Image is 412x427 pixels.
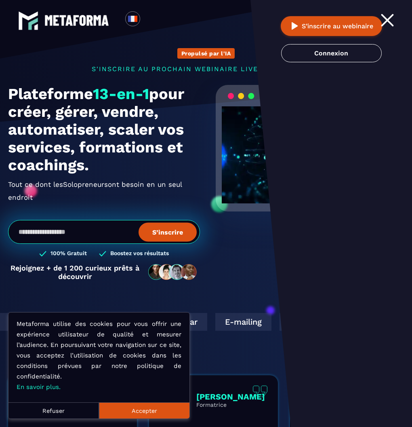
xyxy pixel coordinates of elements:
img: checked [39,250,46,258]
button: Refuser [8,402,99,419]
p: Metaforma utilise des cookies pour vous offrir une expérience utilisateur de qualité et mesurer l... [17,319,181,392]
p: s'inscrire au prochain webinaire live de [8,65,404,73]
p: [PERSON_NAME] [196,392,265,402]
a: En savoir plus. [17,383,61,391]
img: loading [228,92,254,100]
img: community-people [146,264,200,281]
h1: Plateforme pour créer, gérer, vendre, automatiser, scaler vos services, formations et coachings. [8,85,200,174]
p: Propulsé par l'IA [181,50,231,57]
p: Rejoignez + de 1 200 curieux prêts à découvrir [8,264,142,281]
a: Connexion [281,44,382,62]
span: Solopreneurs [63,178,108,191]
img: checked [99,250,106,258]
img: quote [252,385,268,397]
div: Search for option [140,11,160,29]
img: play [290,21,300,31]
img: fr [128,14,138,24]
h3: 100% Gratuit [50,250,87,258]
input: Search for option [147,15,153,25]
video: Your browser does not support the video tag. [222,106,395,193]
div: Espace E-learning [272,313,363,331]
button: S’inscrire [139,222,197,241]
span: 13-en-1 [93,85,149,103]
img: logo [44,15,109,25]
h2: Tout ce dont les ont besoin en un seul endroit [8,178,200,204]
button: Accepter [99,402,189,419]
p: Formatrice [196,402,265,408]
img: logo [18,11,38,31]
div: E-mailing [208,313,264,331]
div: Webinar [149,313,200,331]
h3: Boostez vos résultats [110,250,169,258]
button: S’inscrire au webinaire [281,16,382,36]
